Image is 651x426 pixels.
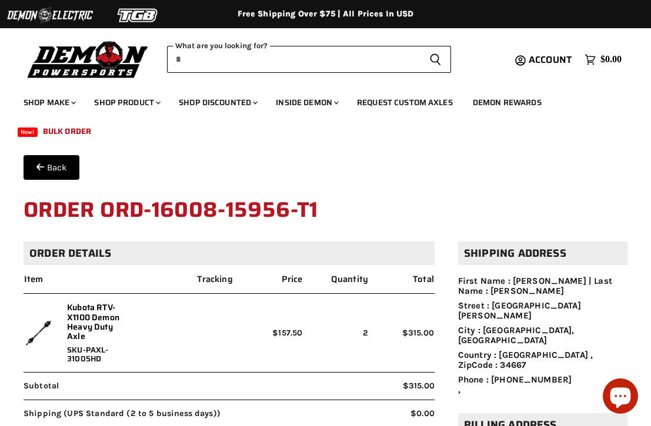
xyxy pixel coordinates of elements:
span: Account [529,52,572,67]
th: Quantity [303,274,369,294]
span: $315.00 [402,328,434,338]
img: Demon Electric Logo 2 [6,4,94,26]
a: Shop Product [85,90,168,115]
td: 2 [303,294,369,372]
li: City : [GEOGRAPHIC_DATA], [GEOGRAPHIC_DATA] [458,326,627,346]
th: Tracking [196,274,238,294]
th: Price [237,274,303,294]
span: $157.50 [272,328,302,338]
a: Request Custom Axles [348,90,462,115]
a: Shop Discounted [170,90,265,115]
a: Account [523,55,579,65]
th: Total [369,274,435,294]
span: $315.00 [403,381,435,391]
li: Country : [GEOGRAPHIC_DATA] , ZipCode : 34667 [458,350,627,371]
span: Subtotal [24,373,369,400]
form: Product [167,46,451,73]
h1: Order ORD-16008-15956-T1 [24,192,627,229]
span: $0.00 [410,408,435,418]
input: When autocomplete results are available use up and down arrows to review and enter to select [167,46,420,73]
a: Inside Demon [267,90,346,115]
a: Demon Rewards [464,90,550,115]
ul: , [458,276,627,395]
h2: Shipping address [458,241,627,266]
ul: Main menu [15,86,619,143]
inbox-online-store-chat: Shopify online store chat [599,378,642,417]
li: Street : [GEOGRAPHIC_DATA][PERSON_NAME] [458,301,627,321]
span: SKU-PAXL-31005HD [67,346,121,363]
img: Kubota RTV-X1100 Demon Heavy Duty Axle - SKU-PAXL-31005HD [24,318,53,348]
button: Back [24,155,79,180]
a: Shop Make [15,90,83,115]
li: Phone : [PHONE_NUMBER] [458,375,627,385]
a: Kubota RTV-X1100 Demon Heavy Duty Axle [67,303,121,341]
th: Item [24,274,196,294]
h2: Order details [24,241,435,266]
button: Search [420,46,451,73]
img: TGB Logo 2 [94,4,182,26]
li: First Name : [PERSON_NAME] | Last Name : [PERSON_NAME] [458,276,627,297]
img: Demon Powersports [24,38,152,80]
span: New! [18,128,38,137]
span: $0.00 [600,54,622,65]
a: $0.00 [579,51,627,68]
a: Bulk Order [34,119,100,143]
